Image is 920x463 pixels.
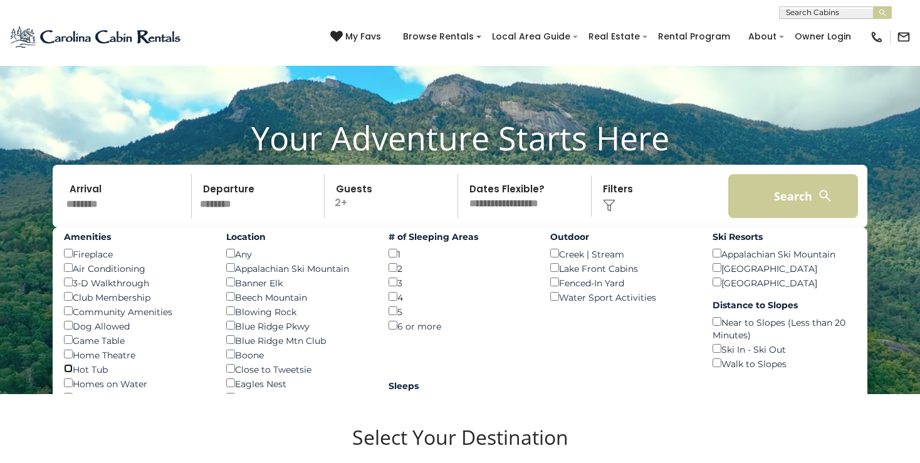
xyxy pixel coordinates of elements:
div: Near to Slopes (Less than 20 Minutes) [713,315,856,341]
div: Home Theatre [64,347,207,362]
label: Ski Resorts [713,231,856,243]
div: Blue Ridge Mtn Club [226,333,370,347]
label: Amenities [64,231,207,243]
img: filter--v1.png [603,199,615,212]
div: Appalachian Ski Mountain [226,261,370,275]
div: 3-D Walkthrough [64,275,207,289]
div: Community Amenities [64,304,207,318]
div: Blue Ridge Pkwy [226,318,370,333]
div: Hot Tub [64,362,207,376]
div: Game Table [64,333,207,347]
div: Air Conditioning [64,261,207,275]
p: 2+ [328,174,457,218]
div: Grandfather Mountain [226,390,370,405]
a: Owner Login [788,27,857,46]
div: [GEOGRAPHIC_DATA] [713,261,856,275]
div: Close to Tweetsie [226,362,370,376]
label: Distance to Slopes [713,299,856,311]
div: Beech Mountain [226,289,370,304]
div: Walk to Slopes [713,356,856,370]
a: Rental Program [652,27,736,46]
div: Water Sport Activities [550,289,694,304]
label: Location [226,231,370,243]
a: Browse Rentals [397,27,480,46]
div: Any [226,246,370,261]
label: # of Sleeping Areas [389,231,532,243]
div: [GEOGRAPHIC_DATA] [713,275,856,289]
button: Search [728,174,858,218]
div: Eagles Nest [226,376,370,390]
div: 3 [389,275,532,289]
div: Ski In - Ski Out [713,341,856,356]
div: Fenced-In Yard [550,275,694,289]
div: King Bed [64,390,207,405]
div: Creek | Stream [550,246,694,261]
div: Banner Elk [226,275,370,289]
img: mail-regular-black.png [897,30,911,44]
span: My Favs [345,30,381,43]
img: Blue-2.png [9,24,183,49]
div: 5 [389,304,532,318]
a: My Favs [330,30,384,44]
h1: Your Adventure Starts Here [9,118,911,157]
div: 6 or more [389,318,532,333]
div: Lake Front Cabins [550,261,694,275]
div: 1 [389,246,532,261]
label: Sleeps [389,380,532,392]
img: phone-regular-black.png [870,30,884,44]
a: Local Area Guide [486,27,577,46]
div: Club Membership [64,289,207,304]
div: Dog Allowed [64,318,207,333]
div: Boone [226,347,370,362]
div: Homes on Water [64,376,207,390]
div: Appalachian Ski Mountain [713,246,856,261]
div: 2 [389,261,532,275]
a: About [742,27,783,46]
a: Real Estate [582,27,646,46]
div: Blowing Rock [226,304,370,318]
label: Outdoor [550,231,694,243]
div: 4 [389,289,532,304]
div: Fireplace [64,246,207,261]
img: search-regular-white.png [817,188,833,204]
